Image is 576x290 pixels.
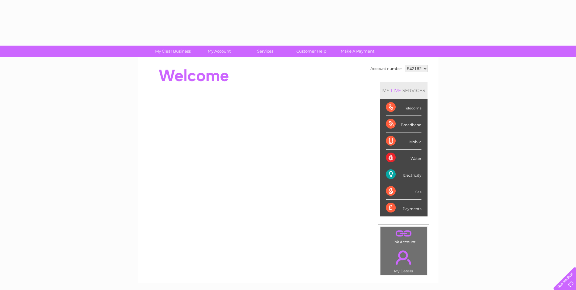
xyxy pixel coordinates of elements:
div: Mobile [386,133,421,150]
a: Customer Help [286,46,336,57]
div: Telecoms [386,99,421,116]
td: My Details [380,245,427,275]
div: Broadband [386,116,421,133]
td: Account number [369,64,404,74]
a: Services [240,46,290,57]
a: . [382,228,425,239]
a: My Clear Business [148,46,198,57]
td: Link Account [380,226,427,246]
div: Payments [386,200,421,216]
div: Electricity [386,166,421,183]
div: LIVE [390,88,402,93]
a: Make A Payment [332,46,383,57]
div: Water [386,150,421,166]
a: My Account [194,46,244,57]
a: . [382,247,425,268]
div: MY SERVICES [380,82,428,99]
div: Gas [386,183,421,200]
